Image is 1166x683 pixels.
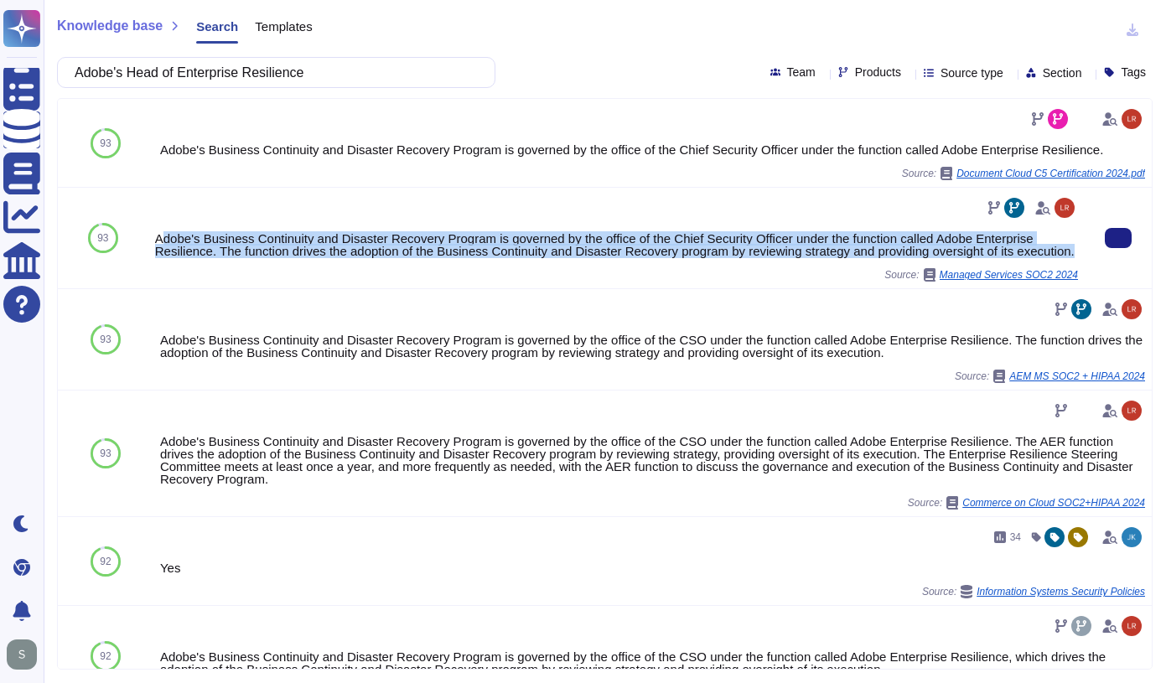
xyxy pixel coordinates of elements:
[1055,198,1075,218] img: user
[1122,401,1142,421] img: user
[787,66,816,78] span: Team
[1043,67,1082,79] span: Section
[100,448,111,458] span: 93
[160,650,1145,675] div: Adobe's Business Continuity and Disaster Recovery Program is governed by the office of the CSO un...
[97,233,108,243] span: 93
[962,498,1145,508] span: Commerce on Cloud SOC2+HIPAA 2024
[922,585,1145,598] span: Source:
[1121,66,1146,78] span: Tags
[956,168,1145,179] span: Document Cloud C5 Certification 2024.pdf
[160,334,1145,359] div: Adobe's Business Continuity and Disaster Recovery Program is governed by the office of the CSO un...
[1122,299,1142,319] img: user
[100,334,111,344] span: 93
[1122,527,1142,547] img: user
[940,270,1078,280] span: Managed Services SOC2 2024
[1122,109,1142,129] img: user
[908,496,1145,510] span: Source:
[7,639,37,670] img: user
[66,58,478,87] input: Search a question or template...
[884,268,1078,282] span: Source:
[57,19,163,33] span: Knowledge base
[100,556,111,567] span: 92
[160,561,1145,574] div: Yes
[100,651,111,661] span: 92
[955,370,1145,383] span: Source:
[977,587,1145,597] span: Information Systems Security Policies
[1009,371,1145,381] span: AEM MS SOC2 + HIPAA 2024
[855,66,901,78] span: Products
[1010,532,1021,542] span: 34
[3,636,49,673] button: user
[902,167,1145,180] span: Source:
[255,20,312,33] span: Templates
[1122,616,1142,636] img: user
[160,435,1145,485] div: Adobe's Business Continuity and Disaster Recovery Program is governed by the office of the CSO un...
[941,67,1003,79] span: Source type
[160,143,1145,156] div: Adobe's Business Continuity and Disaster Recovery Program is governed by the office of the Chief ...
[196,20,238,33] span: Search
[100,138,111,148] span: 93
[155,232,1078,257] div: Adobe's Business Continuity and Disaster Recovery Program is governed by the office of the Chief ...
